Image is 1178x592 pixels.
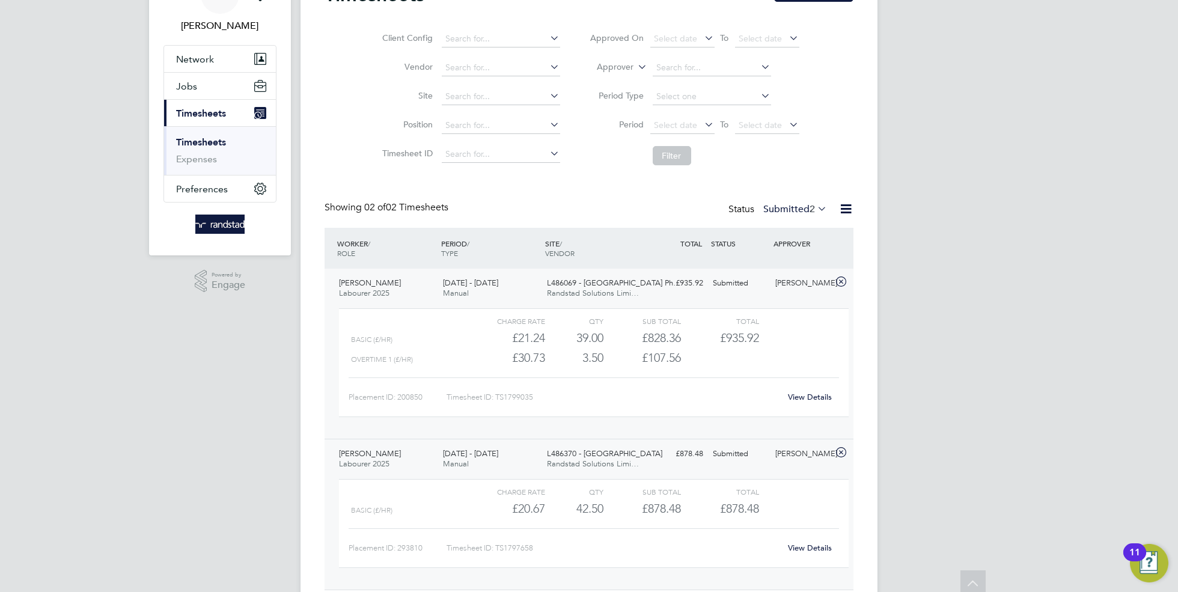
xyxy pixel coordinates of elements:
[443,459,469,469] span: Manual
[739,33,783,44] span: Select date
[468,348,545,368] div: £30.73
[164,46,276,72] button: Network
[379,90,433,101] label: Site
[545,314,603,328] div: QTY
[164,100,276,126] button: Timesheets
[442,88,560,105] input: Search for...
[442,117,560,134] input: Search for...
[379,148,433,159] label: Timesheet ID
[603,314,681,328] div: Sub Total
[590,119,644,130] label: Period
[176,81,197,92] span: Jobs
[442,31,560,47] input: Search for...
[442,60,560,76] input: Search for...
[325,201,451,214] div: Showing
[447,539,780,558] div: Timesheet ID: TS1797658
[680,239,702,248] span: TOTAL
[447,388,780,407] div: Timesheet ID: TS1799035
[547,278,681,288] span: L486069 - [GEOGRAPHIC_DATA] Ph…
[176,183,228,195] span: Preferences
[468,499,545,519] div: £20.67
[603,484,681,499] div: Sub Total
[438,233,542,264] div: PERIOD
[655,120,698,130] span: Select date
[547,459,639,469] span: Randstad Solutions Limi…
[339,448,401,459] span: [PERSON_NAME]
[720,501,759,516] span: £878.48
[163,215,276,234] a: Go to home page
[545,499,603,519] div: 42.50
[351,335,392,344] span: Basic (£/HR)
[379,61,433,72] label: Vendor
[364,201,448,213] span: 02 Timesheets
[763,203,827,215] label: Submitted
[645,444,708,464] div: £878.48
[788,543,832,553] a: View Details
[810,203,815,215] span: 2
[349,388,447,407] div: Placement ID: 200850
[337,248,355,258] span: ROLE
[176,153,217,165] a: Expenses
[681,484,758,499] div: Total
[176,108,226,119] span: Timesheets
[379,32,433,43] label: Client Config
[443,288,469,298] span: Manual
[603,499,681,519] div: £878.48
[368,239,370,248] span: /
[708,273,771,293] div: Submitted
[728,201,829,218] div: Status
[545,328,603,348] div: 39.00
[590,90,644,101] label: Period Type
[351,355,413,364] span: Overtime 1 (£/HR)
[467,239,469,248] span: /
[655,33,698,44] span: Select date
[547,448,662,459] span: L486370 - [GEOGRAPHIC_DATA]
[603,328,681,348] div: £828.36
[443,278,498,288] span: [DATE] - [DATE]
[653,60,771,76] input: Search for...
[339,278,401,288] span: [PERSON_NAME]
[212,280,245,290] span: Engage
[164,126,276,175] div: Timesheets
[443,448,498,459] span: [DATE] - [DATE]
[717,117,733,132] span: To
[771,444,833,464] div: [PERSON_NAME]
[739,120,783,130] span: Select date
[176,136,226,148] a: Timesheets
[176,53,214,65] span: Network
[379,119,433,130] label: Position
[681,314,758,328] div: Total
[1129,552,1140,568] div: 11
[164,175,276,202] button: Preferences
[441,248,458,258] span: TYPE
[195,215,245,234] img: randstad-logo-retina.png
[545,348,603,368] div: 3.50
[542,233,646,264] div: SITE
[653,88,771,105] input: Select one
[545,484,603,499] div: QTY
[590,32,644,43] label: Approved On
[334,233,438,264] div: WORKER
[720,331,759,345] span: £935.92
[468,484,545,499] div: Charge rate
[708,233,771,254] div: STATUS
[645,273,708,293] div: £935.92
[603,348,681,368] div: £107.56
[468,314,545,328] div: Charge rate
[708,444,771,464] div: Submitted
[163,19,276,33] span: James Garrard
[580,61,634,73] label: Approver
[195,270,246,293] a: Powered byEngage
[164,73,276,99] button: Jobs
[788,392,832,402] a: View Details
[560,239,562,248] span: /
[364,201,386,213] span: 02 of
[771,273,833,293] div: [PERSON_NAME]
[547,288,639,298] span: Randstad Solutions Limi…
[468,328,545,348] div: £21.24
[771,233,833,254] div: APPROVER
[1130,544,1168,582] button: Open Resource Center, 11 new notifications
[349,539,447,558] div: Placement ID: 293810
[653,146,691,165] button: Filter
[545,248,575,258] span: VENDOR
